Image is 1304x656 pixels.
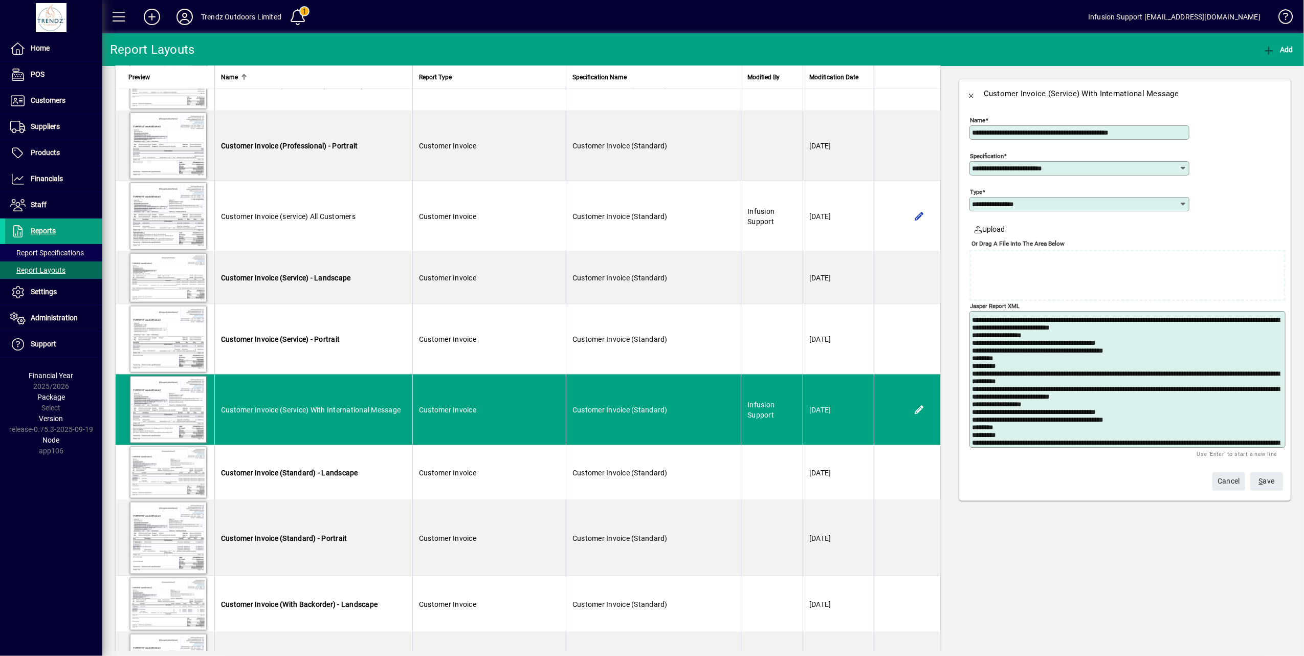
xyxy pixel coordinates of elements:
span: Specification Name [572,72,627,83]
span: Preview [128,72,150,83]
div: Trendz Outdoors Limited [201,9,281,25]
a: Suppliers [5,114,102,140]
span: Customer Invoice (Standard) [572,534,668,542]
div: Modification Date [809,72,868,83]
a: Knowledge Base [1271,2,1291,35]
td: [DATE] [803,304,874,375]
span: Products [31,148,60,157]
span: Customer Invoice (Standard) [572,274,668,282]
span: Reports [31,227,56,235]
a: Staff [5,192,102,218]
button: Profile [168,8,201,26]
span: Customer Invoice [419,212,476,221]
button: Upload [969,220,1009,238]
span: Customer Invoice (Standard) - Landscape [221,469,358,477]
span: Modified By [747,72,780,83]
span: Report Specifications [10,249,84,257]
mat-hint: Use 'Enter' to start a new line [1197,448,1277,460]
span: Node [43,436,60,444]
div: Report Layouts [110,41,195,58]
span: Financial Year [29,371,74,380]
button: Add [136,8,168,26]
span: Customer Invoice [419,600,476,608]
a: Support [5,332,102,357]
div: Infusion Support [EMAIL_ADDRESS][DOMAIN_NAME] [1088,9,1261,25]
span: Administration [31,314,78,322]
div: Report Type [419,72,560,83]
a: Report Layouts [5,261,102,279]
span: Customer Invoice [419,406,476,414]
span: Add [1263,46,1293,54]
button: Back [959,81,984,106]
a: Settings [5,279,102,305]
span: Home [31,44,50,52]
span: Customer Invoice (Service) - Portrait [221,335,340,343]
a: POS [5,62,102,88]
td: [DATE] [803,181,874,252]
mat-label: Type [970,188,982,195]
span: Report Type [419,72,452,83]
span: Customer Invoice (Standard) [572,142,668,150]
td: [DATE] [803,576,874,632]
span: Customer Invoice (Standard) [572,600,668,608]
button: Cancel [1212,472,1245,491]
button: Save [1250,472,1283,491]
span: ave [1259,473,1275,490]
span: Customer Invoice (Standard) [572,406,668,414]
a: Customers [5,88,102,114]
div: Name [221,72,406,83]
span: Customer Invoice (Standard) - Portrait [221,534,347,542]
span: Customer Invoice (service) All Customers [221,212,356,221]
a: Financials [5,166,102,192]
span: Version [39,414,63,423]
span: Customer Invoice (Professional) - Portrait [221,142,358,150]
span: Customer Invoice [419,274,476,282]
div: Specification Name [572,72,735,83]
span: Cancel [1218,473,1240,490]
a: Report Specifications [5,244,102,261]
span: Name [221,72,238,83]
span: Package [37,393,65,401]
a: Products [5,140,102,166]
a: Home [5,36,102,61]
span: Customer Invoice (With Backorder) - Landscape [221,600,378,608]
span: Infusion Support [747,207,775,226]
span: Customer Invoice (Service) With International Message [221,406,401,414]
td: [DATE] [803,375,874,445]
td: [DATE] [803,111,874,181]
span: Customer Invoice (Standard) [572,469,668,477]
td: [DATE] [803,445,874,500]
span: Customer Invoice [419,534,476,542]
span: Staff [31,201,47,209]
span: Customers [31,96,65,104]
span: Customer Invoice (Service) - Landscape [221,274,351,282]
span: Customer Invoice [419,142,476,150]
span: Customer Invoice (Standard) [572,212,668,221]
span: Support [31,340,56,348]
mat-label: Name [970,117,985,124]
span: Customer Invoice [419,335,476,343]
td: [DATE] [803,500,874,576]
mat-label: Specification [970,152,1004,160]
span: Report Layouts [10,266,65,274]
span: S [1259,477,1263,485]
span: Customer Invoice (Standard) [572,335,668,343]
div: Customer Invoice (Service) With International Message [984,85,1179,102]
span: Modification Date [809,72,858,83]
a: Administration [5,305,102,331]
span: POS [31,70,45,78]
span: Upload [974,224,1005,235]
span: Customer Invoice [419,469,476,477]
mat-label: Jasper Report XML [970,302,1020,310]
span: Financials [31,174,63,183]
button: Add [1260,40,1296,59]
span: Suppliers [31,122,60,130]
span: Infusion Support [747,401,775,419]
span: Settings [31,288,57,296]
td: [DATE] [803,252,874,304]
